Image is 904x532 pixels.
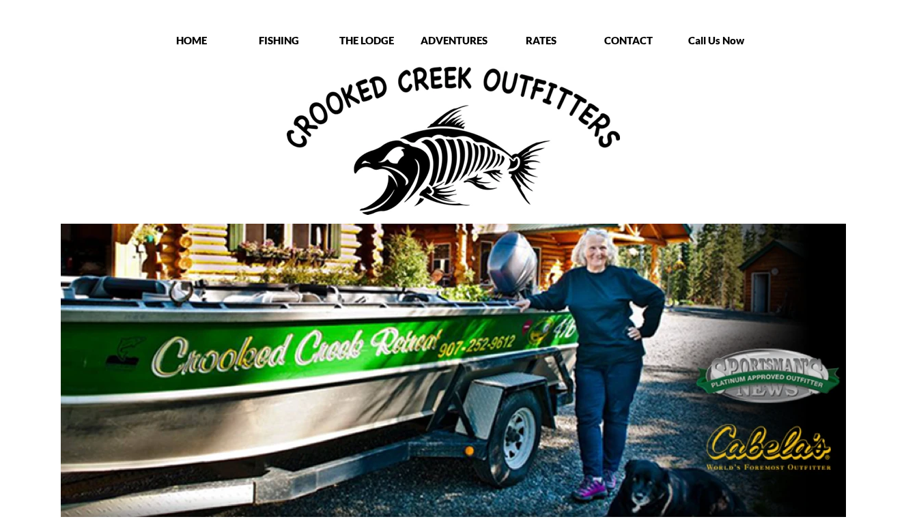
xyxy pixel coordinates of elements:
[149,33,234,47] p: HOME
[60,223,847,518] img: Crooked Creek boat in front of lodge.
[498,33,584,47] p: RATES
[673,33,759,47] p: Call Us Now
[586,33,671,47] p: CONTACT
[236,33,322,47] p: FISHING
[287,67,620,215] img: Crooked Creek Outfitters Logo - Alaska All-Inclusive fishing
[324,33,409,47] p: THE LODGE
[411,33,496,47] p: ADVENTURES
